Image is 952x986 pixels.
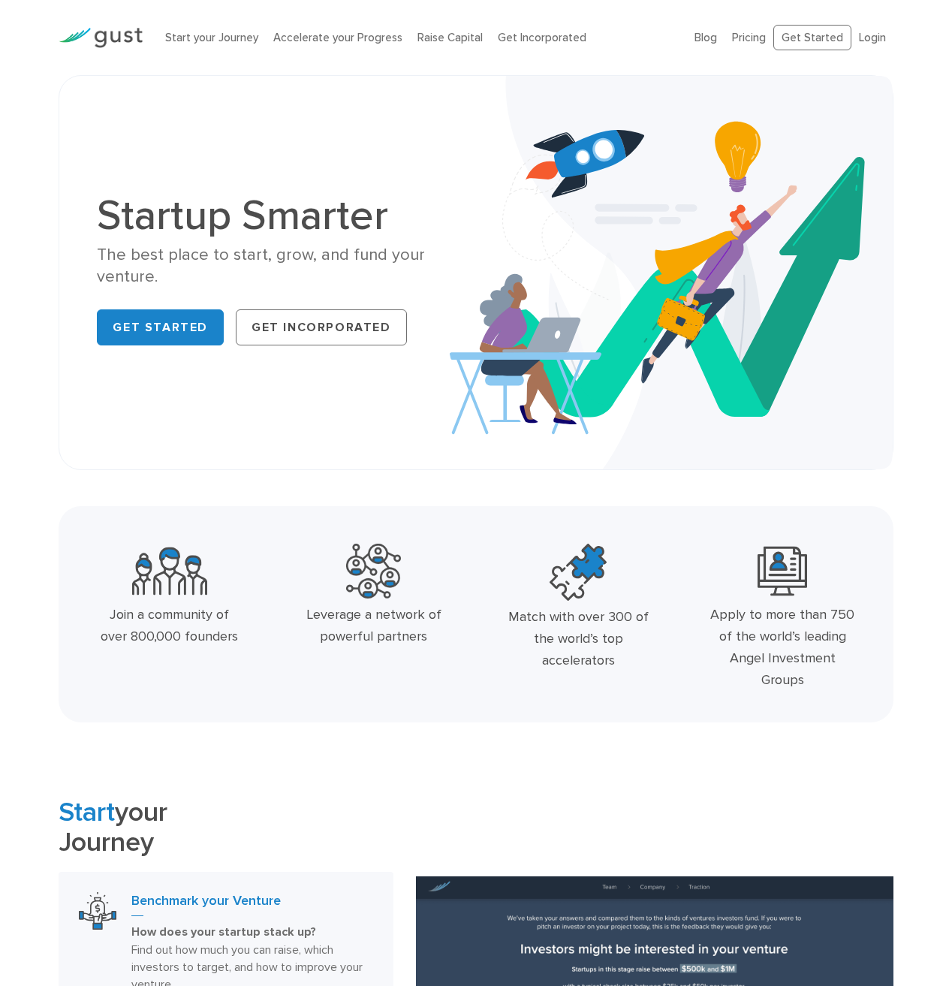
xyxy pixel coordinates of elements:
[273,31,402,44] a: Accelerate your Progress
[131,924,316,939] strong: How does your startup stack up?
[59,796,115,828] span: Start
[97,194,465,237] h1: Startup Smarter
[732,31,766,44] a: Pricing
[550,544,607,601] img: Top Accelerators
[694,31,717,44] a: Blog
[498,31,586,44] a: Get Incorporated
[758,544,807,599] img: Leading Angel Investment
[773,25,851,51] a: Get Started
[97,244,465,288] div: The best place to start, grow, and fund your venture.
[97,309,224,345] a: Get Started
[79,892,116,930] img: Benchmark Your Venture
[450,76,893,469] img: Startup Smarter Hero
[165,31,258,44] a: Start your Journey
[710,605,856,691] div: Apply to more than 750 of the world’s leading Angel Investment Groups
[97,605,243,648] div: Join a community of over 800,000 founders
[132,544,207,599] img: Community Founders
[236,309,407,345] a: Get Incorporated
[59,798,393,856] h2: your Journey
[346,544,401,599] img: Powerful Partners
[131,892,372,916] h3: Benchmark your Venture
[417,31,483,44] a: Raise Capital
[59,28,143,48] img: Gust Logo
[859,31,886,44] a: Login
[505,607,651,671] div: Match with over 300 of the world’s top accelerators
[301,605,447,648] div: Leverage a network of powerful partners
